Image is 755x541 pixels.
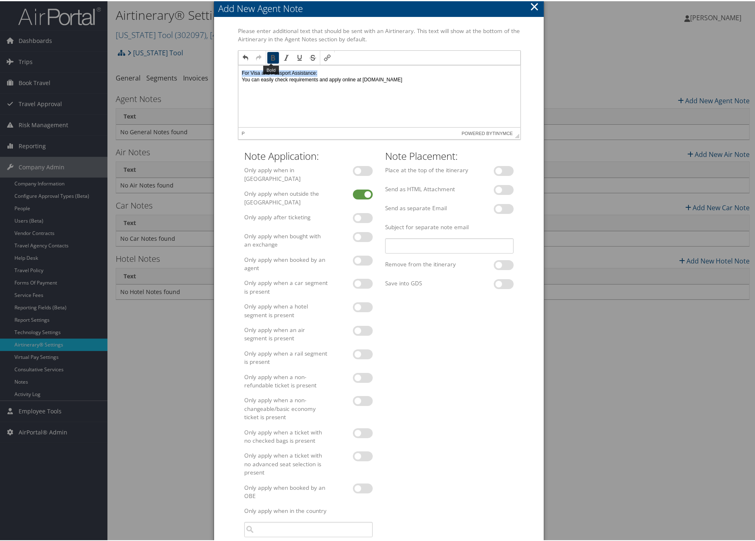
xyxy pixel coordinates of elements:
[267,50,279,63] div: Bold
[241,372,331,389] label: Only apply when a non-refundable ticket is present
[321,50,333,63] div: Insert/edit link
[242,130,245,135] div: p
[252,50,265,63] div: Redo
[307,50,319,63] div: Strikethrough
[241,348,331,365] label: Only apply when a rail segment is present
[218,1,544,14] div: Add New Agent Note
[382,278,472,286] label: Save into GDS
[280,50,293,63] div: Italic
[241,395,331,420] label: Only apply when a non-changeable/basic economy ticket is present
[241,254,331,271] label: Only apply when booked by an agent
[241,278,331,294] label: Only apply when a car segment is present
[235,26,523,43] label: Please enter additional text that should be sent with an Airtinerary. This text will show at the ...
[263,64,279,73] div: Bold
[462,126,513,138] span: Powered by
[382,259,472,267] label: Remove from the itinerary
[241,231,331,248] label: Only apply when bought with an exchange
[238,64,520,126] iframe: Rich Text Area. Press ALT-F9 for menu. Press ALT-F10 for toolbar. Press ALT-0 for help
[241,165,331,182] label: Only apply when in [GEOGRAPHIC_DATA]
[241,301,331,318] label: Only apply when a hotel segment is present
[293,50,306,63] div: Underline
[241,188,331,205] label: Only apply when outside the [GEOGRAPHIC_DATA]
[382,184,472,192] label: Send as HTML Attachment
[241,325,331,342] label: Only apply when an air segment is present
[382,222,517,230] label: Subject for separate note email
[239,50,252,63] div: Undo
[241,450,331,475] label: Only apply when a ticket with no advanced seat selection is present
[241,482,331,499] label: Only apply when booked by an OBE
[241,427,331,444] label: Only apply when a ticket with no checked bags is present
[385,148,514,162] h2: Note Placement:
[241,505,376,514] label: Only apply when in the country
[493,130,513,135] a: tinymce
[244,148,373,162] h2: Note Application:
[382,203,472,211] label: Send as separate Email
[241,212,331,220] label: Only apply after ticketing
[382,165,472,173] label: Place at the top of the itinerary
